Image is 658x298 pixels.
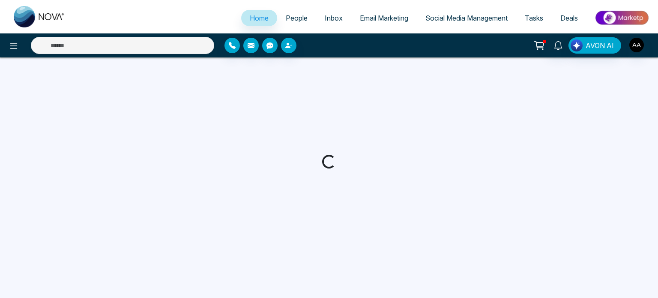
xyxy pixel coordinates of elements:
span: Deals [560,14,578,22]
a: People [277,10,316,26]
img: Nova CRM Logo [14,6,65,27]
a: Social Media Management [417,10,516,26]
span: AVON AI [586,40,614,51]
span: Email Marketing [360,14,408,22]
a: Email Marketing [351,10,417,26]
span: Social Media Management [425,14,508,22]
a: Home [241,10,277,26]
img: Market-place.gif [591,8,653,27]
button: AVON AI [568,37,621,54]
span: Tasks [525,14,543,22]
a: Inbox [316,10,351,26]
a: Deals [552,10,586,26]
img: Lead Flow [571,39,583,51]
img: User Avatar [629,38,644,52]
span: Home [250,14,269,22]
span: Inbox [325,14,343,22]
span: People [286,14,308,22]
a: Tasks [516,10,552,26]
